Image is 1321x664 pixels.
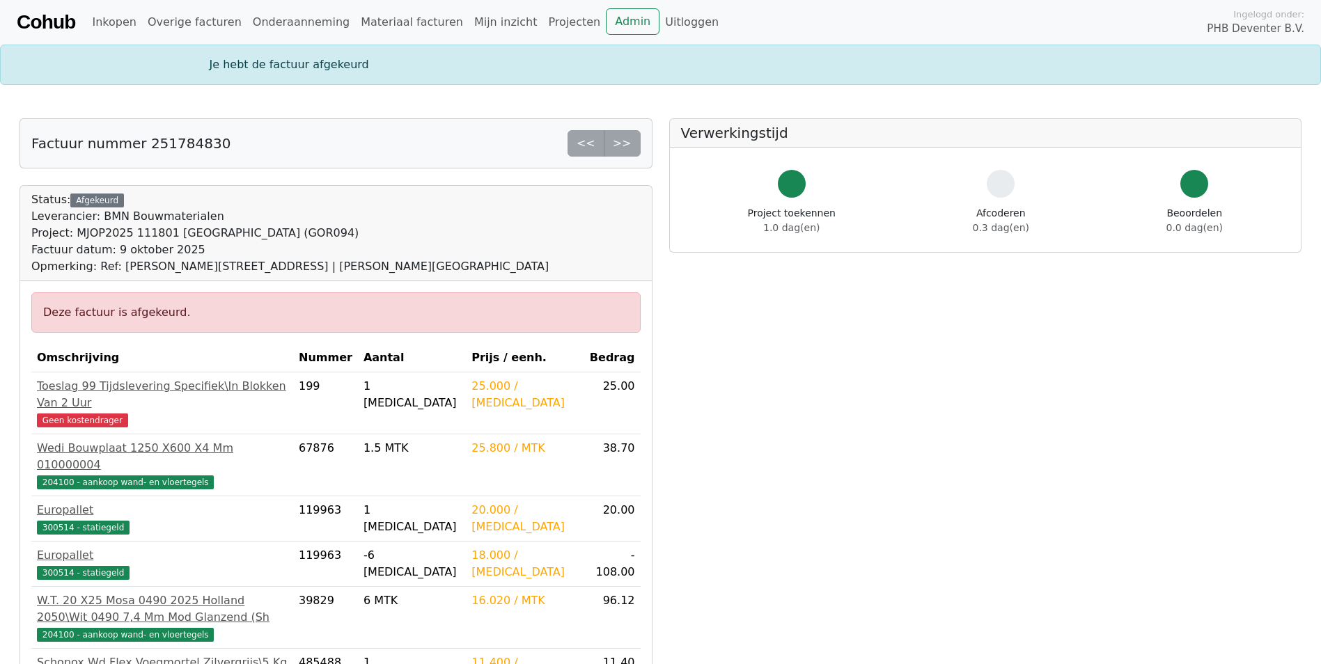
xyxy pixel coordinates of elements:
a: W.T. 20 X25 Mosa 0490 2025 Holland 2050\Wit 0490 7,4 Mm Mod Glanzend (Sh204100 - aankoop wand- en... [37,592,288,642]
div: Wedi Bouwplaat 1250 X600 X4 Mm 010000004 [37,440,288,473]
div: Status: [31,191,549,275]
th: Prijs / eenh. [466,344,584,372]
a: Toeslag 99 Tijdslevering Specifiek\In Blokken Van 2 UurGeen kostendrager [37,378,288,428]
div: Project: MJOP2025 111801 [GEOGRAPHIC_DATA] (GOR094) [31,225,549,242]
th: Nummer [293,344,358,372]
span: 0.3 dag(en) [973,222,1029,233]
div: 1 [MEDICAL_DATA] [364,378,460,411]
td: 25.00 [584,372,640,434]
span: 300514 - statiegeld [37,521,130,535]
div: Afgekeurd [70,193,123,207]
h5: Verwerkingstijd [681,125,1290,141]
span: 300514 - statiegeld [37,566,130,580]
td: 20.00 [584,496,640,542]
span: Geen kostendrager [37,413,128,427]
span: 204100 - aankoop wand- en vloertegels [37,628,214,642]
div: Leverancier: BMN Bouwmaterialen [31,208,549,225]
td: 39829 [293,587,358,649]
th: Aantal [358,344,466,372]
td: 38.70 [584,434,640,496]
div: Beoordelen [1166,206,1223,235]
div: 1 [MEDICAL_DATA] [364,502,460,535]
a: Inkopen [86,8,141,36]
th: Bedrag [584,344,640,372]
td: - 108.00 [584,542,640,587]
div: Deze factuur is afgekeurd. [31,292,641,333]
div: 25.800 / MTK [471,440,578,457]
a: Europallet300514 - statiegeld [37,547,288,580]
div: Europallet [37,502,288,519]
a: Europallet300514 - statiegeld [37,502,288,535]
a: Mijn inzicht [469,8,543,36]
div: 16.020 / MTK [471,592,578,609]
a: Overige facturen [142,8,247,36]
a: Uitloggen [659,8,724,36]
div: 18.000 / [MEDICAL_DATA] [471,547,578,580]
span: Ingelogd onder: [1233,8,1304,21]
div: Je hebt de factuur afgekeurd [201,56,1120,73]
h5: Factuur nummer 251784830 [31,135,230,152]
td: 96.12 [584,587,640,649]
span: PHB Deventer B.V. [1207,21,1304,37]
div: -6 [MEDICAL_DATA] [364,547,460,580]
span: 1.0 dag(en) [763,222,820,233]
span: 204100 - aankoop wand- en vloertegels [37,475,214,489]
div: Toeslag 99 Tijdslevering Specifiek\In Blokken Van 2 Uur [37,378,288,411]
td: 199 [293,372,358,434]
div: Opmerking: Ref: [PERSON_NAME][STREET_ADDRESS] | [PERSON_NAME][GEOGRAPHIC_DATA] [31,258,549,275]
a: Wedi Bouwplaat 1250 X600 X4 Mm 010000004204100 - aankoop wand- en vloertegels [37,440,288,490]
div: 6 MTK [364,592,460,609]
td: 119963 [293,496,358,542]
td: 67876 [293,434,358,496]
div: W.T. 20 X25 Mosa 0490 2025 Holland 2050\Wit 0490 7,4 Mm Mod Glanzend (Sh [37,592,288,626]
div: Project toekennen [748,206,836,235]
a: Materiaal facturen [355,8,469,36]
th: Omschrijving [31,344,293,372]
div: Europallet [37,547,288,564]
a: Admin [606,8,659,35]
div: 20.000 / [MEDICAL_DATA] [471,502,578,535]
td: 119963 [293,542,358,587]
div: 1.5 MTK [364,440,460,457]
div: 25.000 / [MEDICAL_DATA] [471,378,578,411]
div: Afcoderen [973,206,1029,235]
a: Projecten [542,8,606,36]
a: Onderaanneming [247,8,355,36]
div: Factuur datum: 9 oktober 2025 [31,242,549,258]
span: 0.0 dag(en) [1166,222,1223,233]
a: Cohub [17,6,75,39]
